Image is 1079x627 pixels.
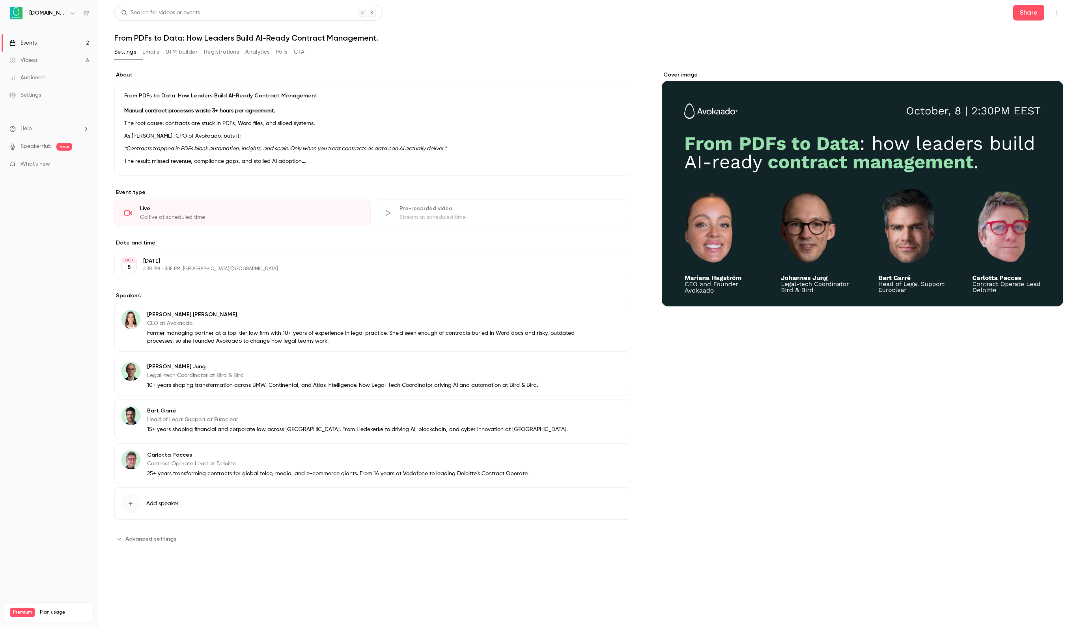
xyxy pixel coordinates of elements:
p: The result: missed revenue, compliance gaps, and stalled AI adoption. [124,157,620,166]
div: Pre-recorded video [399,205,620,213]
span: Add speaker [146,500,179,508]
p: Contract Operate Lead at Deloitte [147,460,528,468]
div: LiveGo live at scheduled time [114,200,371,226]
a: SpeakerHub [21,142,52,151]
p: Legal-tech Coordinator at Bird & Bird [147,371,538,379]
div: Go live at scheduled time [140,213,361,221]
p: 10+ years shaping transformation across BMW, Continental, and Atlas Intelligence. Now Legal-Tech ... [147,381,538,389]
p: [PERSON_NAME] Jung [147,363,538,371]
span: new [56,143,72,151]
li: help-dropdown-opener [9,125,89,133]
button: CTA [294,46,304,58]
p: 2:30 PM - 3:15 PM, [GEOGRAPHIC_DATA]/[GEOGRAPHIC_DATA] [143,266,588,272]
label: Cover image [662,71,1063,79]
p: 25+ years transforming contracts for global telco, media, and e-commerce giants. From 14 years at... [147,470,528,478]
div: Settings [9,91,41,99]
div: Search for videos or events [121,9,200,17]
label: About [114,71,630,79]
h6: [DOMAIN_NAME] [29,9,66,17]
button: Emails [142,46,159,58]
button: Share [1013,5,1044,21]
p: [DATE] [143,257,588,265]
p: 15+ years shaping financial and corporate law across [GEOGRAPHIC_DATA]. From Liedekerke to drivin... [147,425,568,433]
img: Mariana Hagström [121,310,140,329]
img: Carlotta Pacces [121,450,140,469]
strong: Manual contract processes waste 3+ hours per agreement. [124,108,275,114]
p: CEO at Avokaado [147,319,579,327]
button: Add speaker [114,487,630,520]
button: Advanced settings [114,532,181,545]
label: Speakers [114,292,630,300]
div: Audience [9,74,45,82]
section: Cover image [662,71,1063,306]
img: Johannes Jung [121,362,140,381]
div: Johannes Jung[PERSON_NAME] JungLegal-tech Coordinator at Bird & Bird10+ years shaping transformat... [114,355,630,396]
p: [PERSON_NAME] [PERSON_NAME] [147,311,579,319]
button: Polls [276,46,287,58]
p: From PDFs to Data: How Leaders Build AI-Ready Contract Management. [124,92,620,100]
div: Carlotta PaccesCarlotta PaccesContract Operate Lead at Deloitte25+ years transforming contracts f... [114,443,630,484]
p: 8 [127,263,131,271]
div: Stream at scheduled time [399,213,620,221]
img: Avokaado.io [10,7,22,19]
div: Live [140,205,361,213]
p: As [PERSON_NAME], CPO of Avokaado, puts it: [124,131,620,141]
p: Bart Garré [147,407,568,415]
div: OCT [122,258,136,263]
section: Advanced settings [114,532,630,545]
div: Events [9,39,37,47]
p: Head of Legal Support at Euroclear [147,416,568,424]
span: What's new [21,160,50,168]
div: Bart GarréBart GarréHead of Legal Support at Euroclear15+ years shaping financial and corporate l... [114,399,630,440]
p: Former managing partner at a top-tier law firm with 10+ years of experience in legal practice. Sh... [147,329,579,345]
div: Mariana Hagström[PERSON_NAME] [PERSON_NAME]CEO at AvokaadoFormer managing partner at a top-tier l... [114,303,630,352]
span: Plan usage [40,609,89,616]
p: The root cause: contracts are stuck in PDFs, Word files, and siloed systems. [124,119,620,128]
span: Premium [10,608,35,617]
button: Registrations [204,46,239,58]
img: Bart Garré [121,406,140,425]
button: Analytics [245,46,270,58]
span: Help [21,125,32,133]
h1: From PDFs to Data: How Leaders Build AI-Ready Contract Management. [114,33,1063,43]
label: Date and time [114,239,630,247]
p: Carlotta Pacces [147,451,528,459]
div: Pre-recorded videoStream at scheduled time [374,200,630,226]
em: “Contracts trapped in PDFs block automation, insights, and scale. Only when you treat contracts a... [124,146,447,151]
button: Settings [114,46,136,58]
span: Advanced settings [125,535,176,543]
p: Event type [114,188,630,196]
div: Videos [9,56,37,64]
button: UTM builder [166,46,198,58]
